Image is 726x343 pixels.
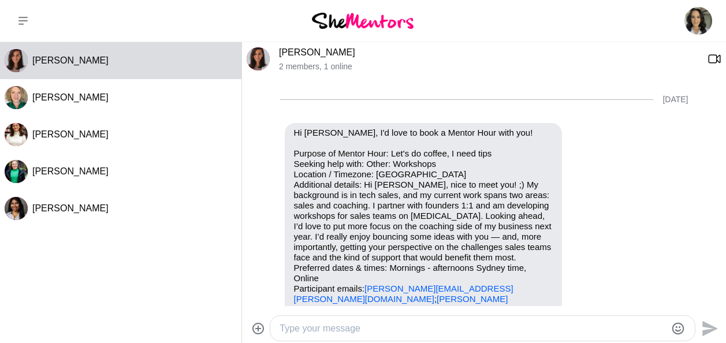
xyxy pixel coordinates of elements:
[294,284,513,304] a: [PERSON_NAME][EMAIL_ADDRESS][PERSON_NAME][DOMAIN_NAME]
[32,129,109,139] span: [PERSON_NAME]
[5,49,28,72] div: Honorata Janas
[5,197,28,220] div: Deeksha Lakra
[671,322,685,335] button: Emoji picker
[247,47,270,70] img: H
[312,13,414,28] img: She Mentors Logo
[294,148,553,315] p: Purpose of Mentor Hour: Let's do coffee, I need tips Seeking help with: Other: Workshops Location...
[5,160,28,183] div: Ann Pocock
[247,47,270,70] div: Honorata Janas
[5,86,28,109] img: S
[5,197,28,220] img: D
[32,166,109,176] span: [PERSON_NAME]
[280,322,666,335] textarea: Type your message
[684,7,712,35] img: Jessica Lithoxoidis
[279,47,355,57] a: [PERSON_NAME]
[294,128,553,138] p: Hi [PERSON_NAME], I'd love to book a Mentor Hour with you!
[5,160,28,183] img: A
[5,123,28,146] div: Ashley
[279,62,698,72] p: 2 members , 1 online
[32,203,109,213] span: [PERSON_NAME]
[695,315,721,341] button: Send
[32,55,109,65] span: [PERSON_NAME]
[32,92,109,102] span: [PERSON_NAME]
[5,123,28,146] img: A
[294,294,512,314] a: [PERSON_NAME][EMAIL_ADDRESS][PERSON_NAME][DOMAIN_NAME]
[5,49,28,72] img: H
[662,95,688,105] div: [DATE]
[5,86,28,109] div: Stephanie Sullivan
